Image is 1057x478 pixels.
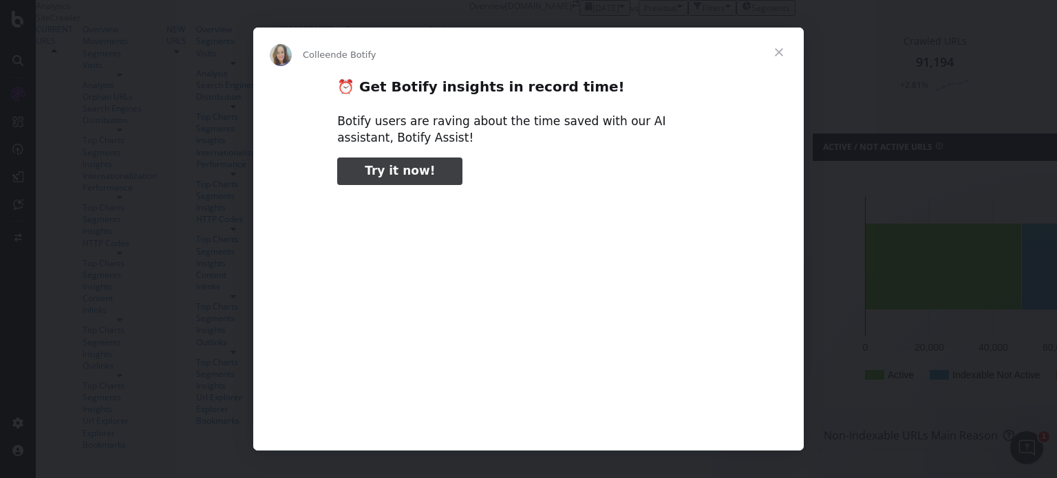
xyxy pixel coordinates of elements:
[337,78,720,103] h2: ⏰ Get Botify insights in record time!
[337,113,720,146] div: Botify users are raving about the time saved with our AI assistant, Botify Assist!
[337,50,376,60] span: de Botify
[365,164,435,177] span: Try it now!
[337,157,462,185] a: Try it now!
[303,50,337,60] span: Colleen
[270,44,292,66] img: Profile image for Colleen
[754,28,804,77] span: Fermer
